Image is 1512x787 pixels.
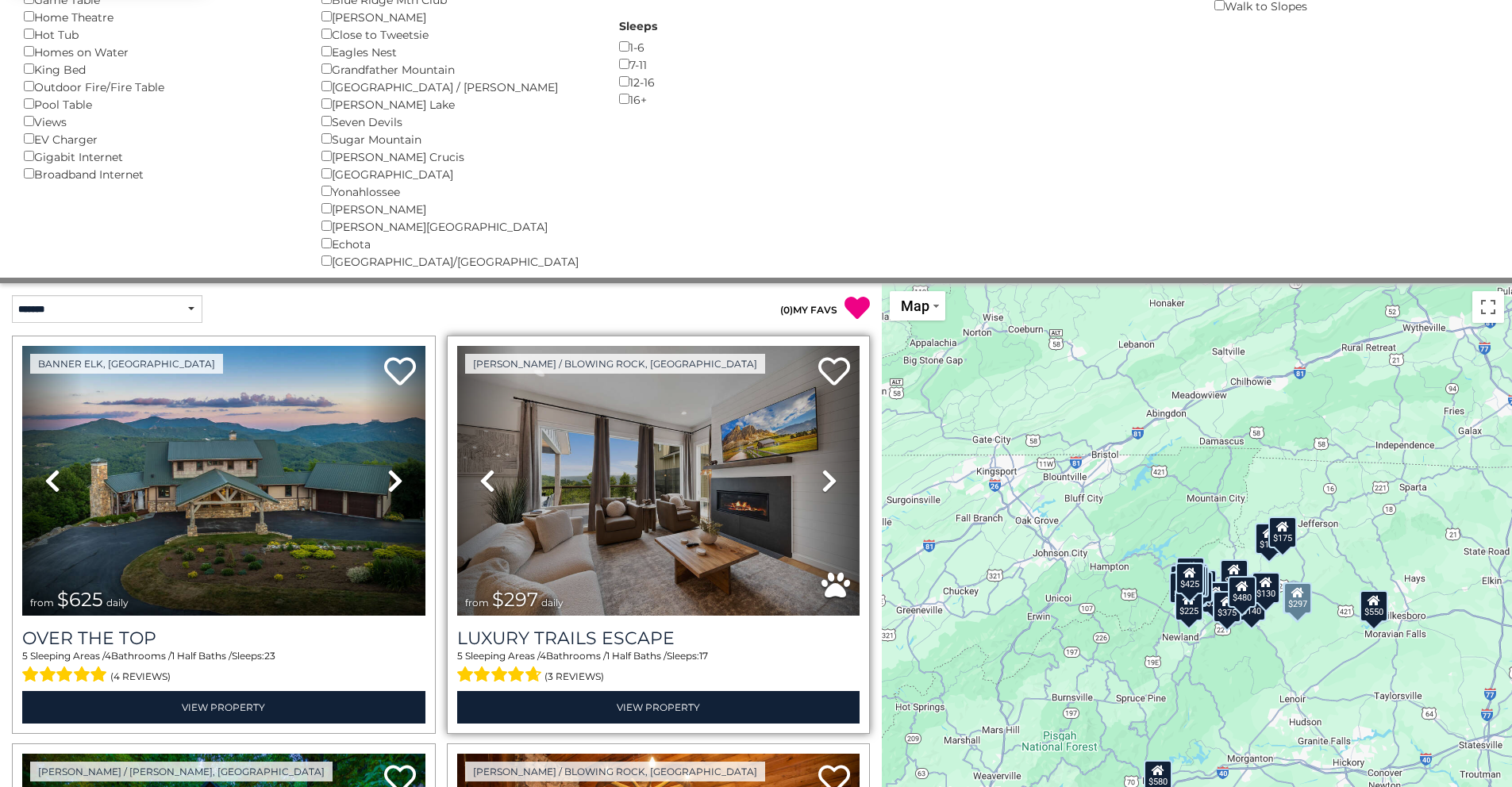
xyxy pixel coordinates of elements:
[1283,582,1312,614] div: $297
[457,691,860,724] a: View Property
[321,165,595,182] div: [GEOGRAPHIC_DATA]
[22,346,425,616] img: thumbnail_167153549.jpeg
[1255,523,1283,555] div: $175
[606,650,667,662] span: 1 Half Baths /
[321,182,595,200] div: Yonahlossee
[1176,557,1205,589] div: $125
[30,597,54,608] span: from
[1360,590,1389,622] div: $550
[465,354,765,374] a: [PERSON_NAME] / Blowing Rock, [GEOGRAPHIC_DATA]
[544,666,604,687] span: (3 reviews)
[1252,572,1281,604] div: $130
[1169,572,1198,604] div: $230
[24,43,298,60] div: Homes on Water
[780,304,793,316] span: ( )
[321,252,595,270] div: [GEOGRAPHIC_DATA]/[GEOGRAPHIC_DATA]
[1213,591,1241,623] div: $375
[24,78,298,95] div: Outdoor Fire/Fire Table
[619,73,893,90] div: 12-16
[541,597,564,608] span: daily
[22,650,28,662] span: 5
[24,148,298,165] div: Gigabit Internet
[457,628,860,649] a: Luxury Trails Escape
[457,346,860,616] img: thumbnail_168695581.jpeg
[780,304,837,316] a: (0)MY FAVS
[783,304,790,316] span: 0
[57,588,103,611] span: $625
[1268,516,1297,548] div: $175
[321,95,595,113] div: [PERSON_NAME] Lake
[1472,291,1504,323] button: Toggle fullscreen view
[1175,589,1203,621] div: $225
[106,597,129,608] span: daily
[619,56,893,73] div: 7-11
[901,298,929,314] span: Map
[1202,582,1230,613] div: $230
[264,650,275,662] span: 23
[1220,559,1248,591] div: $349
[699,650,708,662] span: 17
[465,597,489,608] span: from
[321,25,595,43] div: Close to Tweetsie
[465,762,765,781] a: [PERSON_NAME] / Blowing Rock, [GEOGRAPHIC_DATA]
[457,650,463,662] span: 5
[1228,576,1256,608] div: $480
[110,666,171,687] span: (4 reviews)
[818,355,850,390] a: Add to favorites
[24,8,298,25] div: Home Theatre
[321,113,595,130] div: Seven Devils
[30,354,223,374] a: Banner Elk, [GEOGRAPHIC_DATA]
[619,18,657,34] label: Sleeps
[1175,562,1204,594] div: $425
[321,8,595,25] div: [PERSON_NAME]
[24,95,298,113] div: Pool Table
[619,90,893,108] div: 16+
[24,165,298,182] div: Broadband Internet
[321,60,595,78] div: Grandfather Mountain
[24,113,298,130] div: Views
[24,60,298,78] div: King Bed
[384,355,416,390] a: Add to favorites
[105,650,111,662] span: 4
[22,649,425,687] div: Sleeping Areas / Bathrooms / Sleeps:
[321,78,595,95] div: [GEOGRAPHIC_DATA] / [PERSON_NAME]
[22,691,425,724] a: View Property
[24,130,298,148] div: EV Charger
[321,130,595,148] div: Sugar Mountain
[492,588,538,611] span: $297
[321,43,595,60] div: Eagles Nest
[540,650,546,662] span: 4
[321,217,595,235] div: [PERSON_NAME][GEOGRAPHIC_DATA]
[24,25,298,43] div: Hot Tub
[619,38,893,56] div: 1-6
[321,200,595,217] div: [PERSON_NAME]
[321,148,595,165] div: [PERSON_NAME] Crucis
[171,650,232,662] span: 1 Half Baths /
[321,235,595,252] div: Echota
[457,649,860,687] div: Sleeping Areas / Bathrooms / Sleeps:
[890,291,945,321] button: Change map style
[22,628,425,649] a: Over The Top
[30,762,333,781] a: [PERSON_NAME] / [PERSON_NAME], [GEOGRAPHIC_DATA]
